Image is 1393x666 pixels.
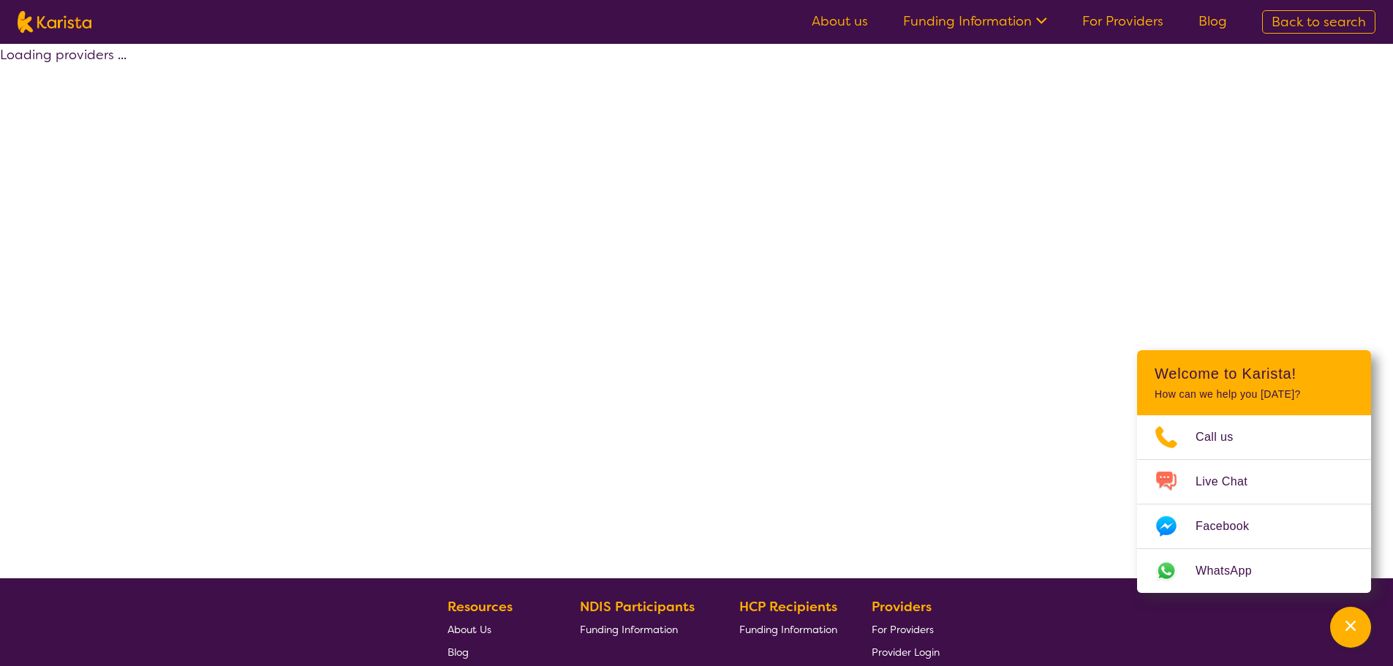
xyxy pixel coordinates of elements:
[1330,607,1371,648] button: Channel Menu
[448,598,513,616] b: Resources
[1272,13,1366,31] span: Back to search
[448,618,546,640] a: About Us
[1196,426,1251,448] span: Call us
[872,623,934,636] span: For Providers
[739,598,837,616] b: HCP Recipients
[448,640,546,663] a: Blog
[812,12,868,30] a: About us
[1196,471,1265,493] span: Live Chat
[1196,560,1269,582] span: WhatsApp
[872,618,940,640] a: For Providers
[580,618,706,640] a: Funding Information
[448,646,469,659] span: Blog
[1262,10,1375,34] a: Back to search
[1082,12,1163,30] a: For Providers
[1155,388,1354,401] p: How can we help you [DATE]?
[1137,350,1371,593] div: Channel Menu
[872,598,932,616] b: Providers
[18,11,91,33] img: Karista logo
[903,12,1047,30] a: Funding Information
[1198,12,1227,30] a: Blog
[1137,415,1371,593] ul: Choose channel
[872,640,940,663] a: Provider Login
[872,646,940,659] span: Provider Login
[739,618,837,640] a: Funding Information
[448,623,491,636] span: About Us
[1155,365,1354,382] h2: Welcome to Karista!
[739,623,837,636] span: Funding Information
[1196,515,1266,537] span: Facebook
[1137,549,1371,593] a: Web link opens in a new tab.
[580,623,678,636] span: Funding Information
[580,598,695,616] b: NDIS Participants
